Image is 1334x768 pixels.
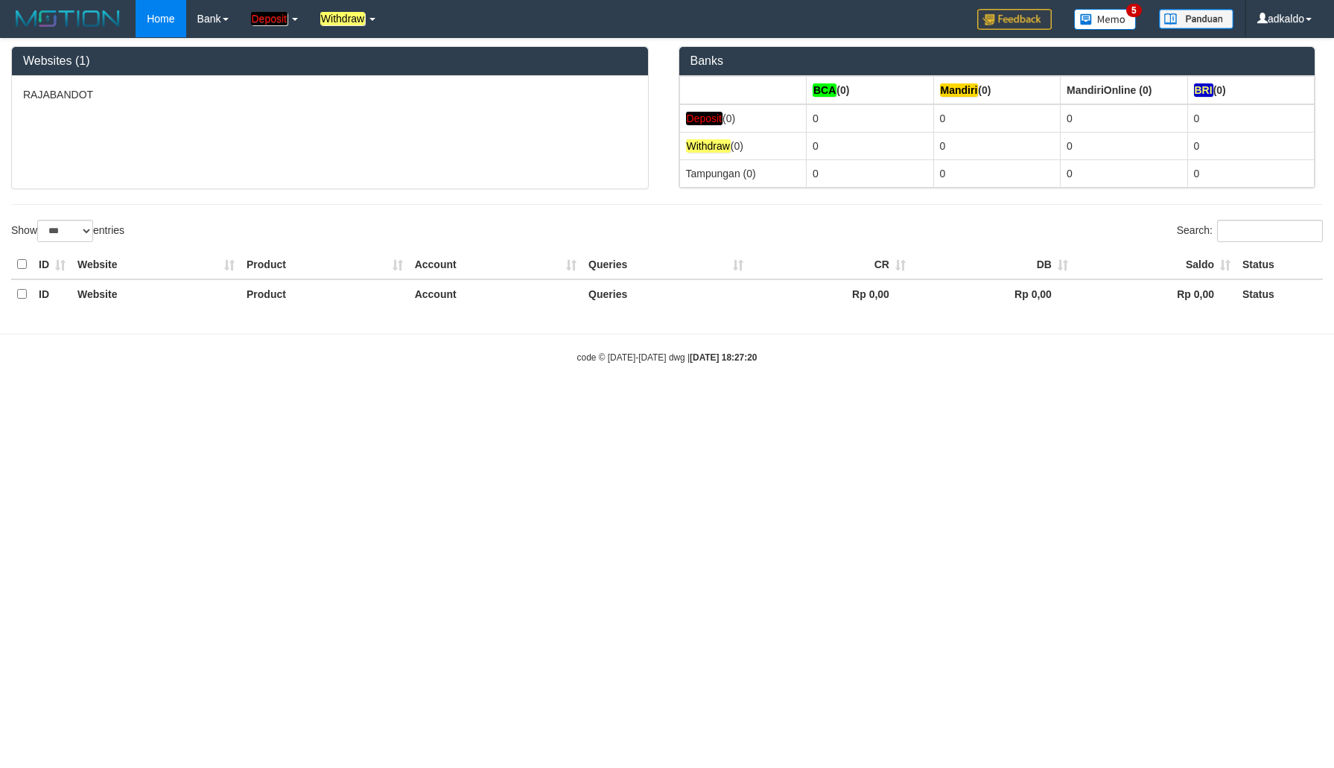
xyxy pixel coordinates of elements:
th: Website [72,250,241,279]
td: 0 [1187,159,1315,187]
th: DB [912,250,1074,279]
th: Website [72,279,241,308]
td: (0) [679,132,807,159]
span: 5 [1126,4,1142,17]
th: Rp 0,00 [749,279,912,308]
th: Group: activate to sort column ascending [1187,76,1315,104]
th: Rp 0,00 [912,279,1074,308]
th: CR [749,250,912,279]
img: panduan.png [1159,9,1233,29]
img: Feedback.jpg [977,9,1052,30]
th: Account [409,279,582,308]
label: Search: [1177,220,1323,242]
th: Status [1236,250,1323,279]
th: Product [241,279,409,308]
h3: Websites (1) [23,54,637,68]
em: BCA [813,83,836,97]
th: Group: activate to sort column ascending [807,76,934,104]
th: Group: activate to sort column ascending [679,76,807,104]
th: Saldo [1074,250,1236,279]
img: Button%20Memo.svg [1074,9,1137,30]
td: 0 [807,104,934,133]
h3: Banks [690,54,1304,68]
p: RAJABANDOT [23,87,637,102]
em: Deposit [686,112,722,125]
td: 0 [933,159,1061,187]
em: Withdraw [320,12,365,25]
th: Product [241,250,409,279]
th: Queries [582,250,749,279]
em: Withdraw [686,139,731,153]
td: 0 [1187,132,1315,159]
th: Status [1236,279,1323,308]
td: 0 [1187,104,1315,133]
td: 0 [807,132,934,159]
img: MOTION_logo.png [11,7,124,30]
label: Show entries [11,220,124,242]
td: 0 [1061,132,1188,159]
th: Account [409,250,582,279]
select: Showentries [37,220,93,242]
td: 0 [933,104,1061,133]
strong: [DATE] 18:27:20 [690,352,757,363]
th: Group: activate to sort column ascending [1061,76,1188,104]
em: BRI [1194,83,1213,97]
th: Rp 0,00 [1074,279,1236,308]
th: ID [33,279,72,308]
td: (0) [679,104,807,133]
td: 0 [1061,104,1188,133]
td: 0 [807,159,934,187]
td: 0 [1061,159,1188,187]
em: Mandiri [940,83,979,97]
th: Queries [582,279,749,308]
th: ID [33,250,72,279]
em: Deposit [251,12,288,25]
th: Group: activate to sort column ascending [933,76,1061,104]
small: code © [DATE]-[DATE] dwg | [577,352,757,363]
td: 0 [933,132,1061,159]
input: Search: [1217,220,1323,242]
td: Tampungan (0) [679,159,807,187]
